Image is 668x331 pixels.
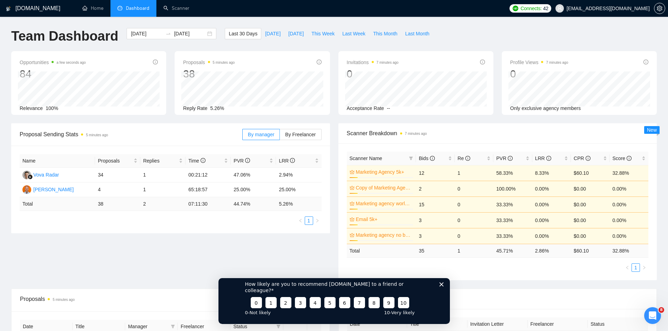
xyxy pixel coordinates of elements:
td: 38 [95,197,140,211]
td: 32.88 % [610,244,648,257]
time: 7 minutes ago [377,61,399,64]
span: Proposal Sending Stats [20,130,242,139]
span: info-circle [290,158,295,163]
td: $ 60.10 [571,244,609,257]
td: 5.26 % [276,197,321,211]
td: 0.00% [610,181,648,196]
time: a few seconds ago [56,61,86,64]
td: 0.00% [610,196,648,212]
td: 2 [140,197,185,211]
span: PVR [496,156,513,161]
span: info-circle [546,156,551,161]
span: right [315,219,319,223]
td: 58.33% [493,165,532,181]
td: $0.00 [571,196,609,212]
td: 0 [455,181,493,196]
span: By manager [248,132,274,137]
span: Scanner Breakdown [347,129,649,138]
span: Last 30 Days [229,30,257,37]
td: 0.00% [610,228,648,244]
span: New [647,127,657,133]
span: info-circle [643,60,648,64]
iframe: Intercom live chat [644,307,661,324]
span: Last Week [342,30,365,37]
a: Marketing agency worldwide location [356,200,412,207]
td: 1 [455,165,493,181]
td: Total [20,197,95,211]
th: Title [407,317,467,331]
td: 8.33% [532,165,571,181]
span: filter [171,324,175,329]
span: dashboard [117,6,122,11]
li: Next Page [640,263,648,272]
li: Previous Page [296,216,305,225]
input: End date [174,30,206,37]
td: $0.00 [571,228,609,244]
td: 47.06% [231,168,276,182]
span: crown [350,170,355,174]
a: setting [654,6,665,11]
span: 5.26% [210,105,224,111]
li: Previous Page [623,263,632,272]
span: info-circle [201,158,205,163]
div: 0 [347,67,399,81]
span: info-circle [245,158,250,163]
span: Proposals [98,157,132,165]
time: 5 minutes ago [86,133,108,137]
span: info-circle [430,156,435,161]
td: 25.00% [276,182,321,197]
button: left [623,263,632,272]
td: 0 [455,228,493,244]
td: 0.00% [532,181,571,196]
span: Connects: [520,5,541,12]
span: info-circle [465,156,470,161]
iframe: Survey from GigRadar.io [218,278,450,324]
time: 5 minutes ago [53,298,75,302]
img: logo [6,3,11,14]
time: 7 minutes ago [405,132,427,136]
span: crown [350,201,355,206]
span: Time [188,158,205,164]
td: 0 [455,212,493,228]
td: 0.00% [532,196,571,212]
a: Marketing agency no budget [356,231,412,239]
span: Manager [128,323,168,330]
span: 8 [659,307,664,313]
th: Name [20,154,95,168]
button: This Month [369,28,401,39]
img: VR [22,171,31,179]
td: 2.86 % [532,244,571,257]
span: [DATE] [288,30,304,37]
td: 32.88% [610,165,648,181]
span: crown [350,217,355,222]
th: Freelancer [528,317,588,331]
td: 0.00% [532,228,571,244]
span: -- [387,105,390,111]
div: 0 [510,67,568,81]
span: info-circle [317,60,322,64]
span: info-circle [508,156,513,161]
input: Start date [131,30,163,37]
span: left [298,219,303,223]
span: crown [350,185,355,190]
span: This Week [311,30,335,37]
button: right [640,263,648,272]
td: 33.33% [493,212,532,228]
td: 07:11:30 [185,197,231,211]
td: 0.00% [532,212,571,228]
td: 0.00% [610,212,648,228]
button: This Week [308,28,338,39]
td: 1 [140,168,185,182]
span: 100% [46,105,58,111]
span: filter [276,324,281,329]
th: Date [347,317,407,331]
td: 2 [416,181,454,196]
